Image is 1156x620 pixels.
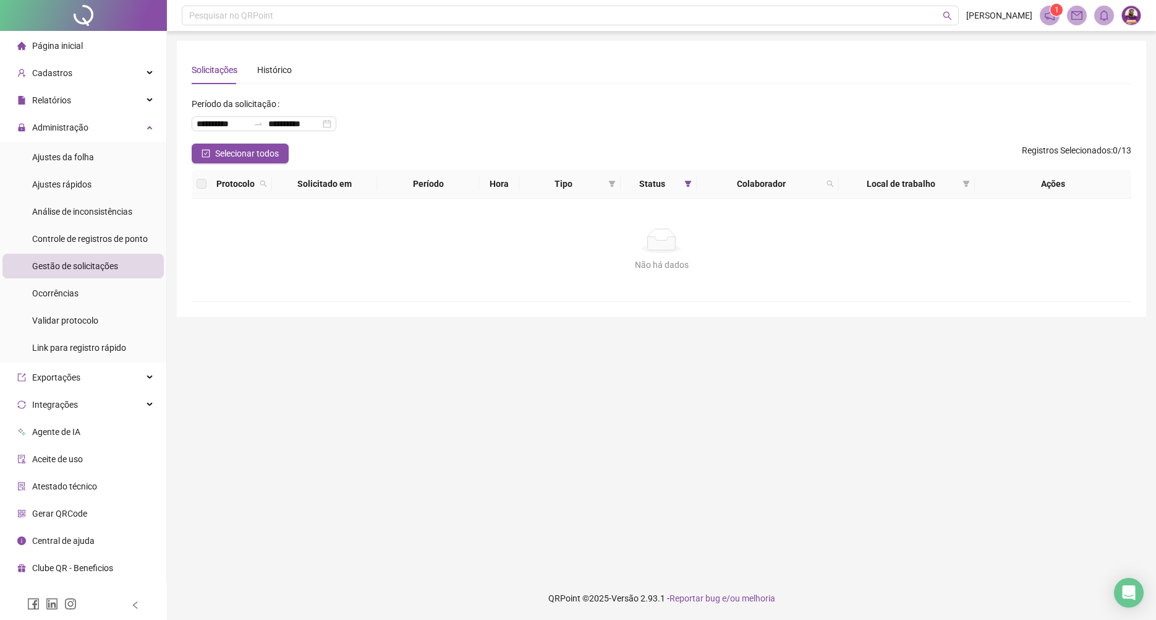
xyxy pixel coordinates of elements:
span: Administração [32,123,88,132]
span: Versão [611,593,639,603]
span: Central de ajuda [32,536,95,546]
span: bell [1099,10,1110,21]
span: Status [626,177,679,191]
span: Integrações [32,400,78,410]
span: mail [1071,10,1082,21]
span: user-add [17,69,26,77]
span: Ocorrências [32,288,79,298]
span: Protocolo [216,177,255,191]
div: Histórico [257,63,292,77]
label: Período da solicitação [192,94,284,114]
span: home [17,41,26,50]
span: instagram [64,598,77,610]
span: filter [682,174,694,193]
footer: QRPoint © 2025 - 2.93.1 - [167,577,1156,620]
span: Controle de registros de ponto [32,234,148,244]
span: Cadastros [32,68,72,78]
span: Colaborador [702,177,822,191]
th: Período [377,170,479,199]
span: search [824,174,836,193]
span: Relatórios [32,95,71,105]
span: facebook [27,598,40,610]
div: Open Intercom Messenger [1114,578,1144,608]
span: Link para registro rápido [32,343,126,353]
span: Agente de IA [32,427,80,437]
span: search [943,11,952,20]
span: Reportar bug e/ou melhoria [669,593,775,603]
span: Ajustes da folha [32,152,94,162]
span: Atestado técnico [32,481,97,491]
span: Exportações [32,372,80,382]
span: lock [17,123,26,132]
span: sync [17,400,26,409]
span: notification [1044,10,1055,21]
span: Página inicial [32,41,83,51]
span: filter [608,180,616,187]
span: filter [684,180,692,187]
span: Validar protocolo [32,316,98,325]
span: filter [960,174,972,193]
span: to [253,119,263,129]
span: linkedin [46,598,58,610]
span: info-circle [17,536,26,545]
span: search [260,180,267,187]
span: Selecionar todos [215,147,279,160]
span: search [257,174,270,193]
span: audit [17,455,26,463]
span: solution [17,482,26,491]
span: export [17,373,26,382]
span: left [131,601,140,609]
span: Ajustes rápidos [32,179,91,189]
span: : 0 / 13 [1022,144,1131,163]
span: Aceite de uso [32,454,83,464]
span: Clube QR - Beneficios [32,563,113,573]
span: filter [963,180,970,187]
button: Selecionar todos [192,144,289,163]
span: Registros Selecionados [1022,145,1111,155]
th: Solicitado em [272,170,377,199]
div: Não há dados [206,258,1116,272]
span: gift [17,564,26,572]
th: Hora [479,170,519,199]
span: Análise de inconsistências [32,207,132,217]
span: Gerar QRCode [32,509,87,519]
span: check-square [202,149,210,158]
span: filter [606,174,618,193]
span: file [17,96,26,105]
span: Tipo [524,177,603,191]
img: 52992 [1122,6,1141,25]
span: Local de trabalho [844,177,958,191]
div: Ações [980,177,1126,191]
span: search [827,180,834,187]
div: Solicitações [192,63,237,77]
sup: 1 [1050,4,1063,16]
span: qrcode [17,509,26,518]
span: Gestão de solicitações [32,261,118,271]
span: 1 [1055,6,1059,14]
span: [PERSON_NAME] [966,9,1032,22]
span: swap-right [253,119,263,129]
